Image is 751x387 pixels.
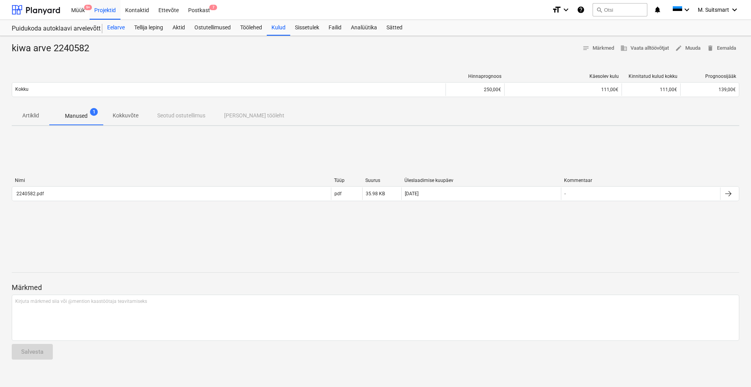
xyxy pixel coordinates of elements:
a: Töölehed [235,20,267,36]
div: Käesolev kulu [508,74,619,79]
span: business [620,45,627,52]
a: Sätted [382,20,407,36]
a: Eelarve [102,20,129,36]
div: Puidukoda autoklaavi arvelevõtt [12,25,93,33]
span: Märkmed [582,44,614,53]
a: Failid [324,20,346,36]
div: 35.98 KB [366,191,385,196]
p: Artiklid [21,112,40,120]
span: Vaata alltöövõtjat [620,44,669,53]
div: kiwa arve 2240582 [12,42,95,55]
div: Suurus [365,178,398,183]
span: edit [675,45,682,52]
a: Analüütika [346,20,382,36]
div: Kommentaar [564,178,717,183]
i: keyboard_arrow_down [730,5,739,14]
button: Otsi [593,3,647,16]
div: Tüüp [334,178,359,183]
div: Kinnitatud kulud kokku [625,74,677,79]
i: format_size [552,5,561,14]
span: 9+ [84,5,92,10]
div: - [564,191,566,196]
p: Kokku [15,86,29,93]
div: 111,00€ [622,83,680,96]
span: Eemalda [707,44,736,53]
a: Ostutellimused [190,20,235,36]
span: search [596,7,602,13]
p: Märkmed [12,283,739,292]
div: Üleslaadimise kuupäev [404,178,558,183]
button: Vaata alltöövõtjat [617,42,672,54]
i: keyboard_arrow_down [682,5,692,14]
a: Kulud [267,20,290,36]
button: Eemalda [704,42,739,54]
span: delete [707,45,714,52]
button: Muuda [672,42,704,54]
i: keyboard_arrow_down [561,5,571,14]
p: Kokkuvõte [113,112,138,120]
span: 7 [209,5,217,10]
span: notes [582,45,589,52]
div: [DATE] [405,191,419,196]
div: pdf [334,191,341,196]
div: Nimi [15,178,328,183]
a: Tellija leping [129,20,168,36]
div: 2240582.pdf [15,191,44,196]
span: 139,00€ [719,87,736,92]
a: Sissetulek [290,20,324,36]
i: Abikeskus [577,5,585,14]
div: Hinnaprognoos [449,74,501,79]
span: 1 [90,108,98,116]
a: Aktid [168,20,190,36]
span: Muuda [675,44,701,53]
button: Märkmed [579,42,617,54]
span: M. Suitsmart [698,7,729,13]
i: notifications [654,5,661,14]
div: Prognoosijääk [684,74,736,79]
div: 111,00€ [508,87,618,92]
p: Manused [65,112,88,120]
div: 250,00€ [446,83,504,96]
